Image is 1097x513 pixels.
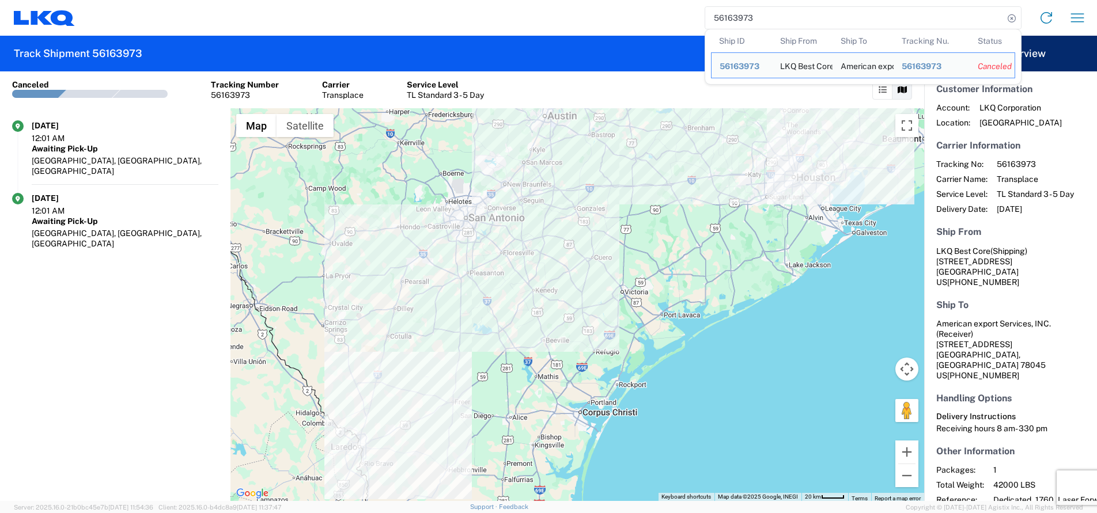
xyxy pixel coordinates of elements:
[936,412,1085,421] h6: Delivery Instructions
[237,504,282,511] span: [DATE] 11:37:47
[936,299,1085,310] h5: Ship To
[936,246,990,256] span: LKQ Best Core
[14,47,142,60] h2: Track Shipment 56163973
[711,29,1021,84] table: Search Results
[720,61,764,71] div: 56163973
[211,90,279,100] div: 56163973
[906,502,1083,512] span: Copyright © [DATE]-[DATE] Agistix Inc., All Rights Reserved
[12,79,49,90] div: Canceled
[833,29,894,52] th: Ship To
[936,117,970,128] span: Location:
[936,140,1085,151] h5: Carrier Information
[718,493,798,500] span: Map data ©2025 Google, INEGI
[947,278,1019,287] span: [PHONE_NUMBER]
[936,480,984,490] span: Total Weight:
[772,29,833,52] th: Ship From
[233,486,271,501] img: Google
[499,503,528,510] a: Feedback
[875,495,921,501] a: Report a map error
[936,174,988,184] span: Carrier Name:
[997,189,1074,199] span: TL Standard 3 - 5 Day
[801,493,848,501] button: Map Scale: 20 km per 37 pixels
[895,399,918,422] button: Drag Pegman onto the map to open Street View
[936,446,1085,457] h5: Other Information
[970,29,1015,52] th: Status
[158,504,282,511] span: Client: 2025.16.0-b4dc8a9
[894,29,970,52] th: Tracking Nu.
[233,486,271,501] a: Open this area in Google Maps (opens a new window)
[936,102,970,113] span: Account:
[211,79,279,90] div: Tracking Number
[805,493,821,500] span: 20 km
[936,246,1085,287] address: [GEOGRAPHIC_DATA] US
[720,62,759,71] span: 56163973
[14,504,153,511] span: Server: 2025.16.0-21b0bc45e7b
[32,228,218,249] div: [GEOGRAPHIC_DATA], [GEOGRAPHIC_DATA], [GEOGRAPHIC_DATA]
[470,503,499,510] a: Support
[936,329,973,339] span: (Receiver)
[895,464,918,487] button: Zoom out
[936,465,984,475] span: Packages:
[407,90,484,100] div: TL Standard 3 - 5 Day
[936,226,1085,237] h5: Ship From
[997,159,1074,169] span: 56163973
[936,204,988,214] span: Delivery Date:
[841,53,886,78] div: American export Services, INC.
[936,319,1051,349] span: American export Services, INC. [STREET_ADDRESS]
[32,155,218,176] div: [GEOGRAPHIC_DATA], [GEOGRAPHIC_DATA], [GEOGRAPHIC_DATA]
[108,504,153,511] span: [DATE] 11:54:36
[711,29,772,52] th: Ship ID
[902,62,941,71] span: 56163973
[936,318,1085,381] address: [GEOGRAPHIC_DATA], [GEOGRAPHIC_DATA] 78045 US
[997,204,1074,214] span: [DATE]
[277,114,334,137] button: Show satellite imagery
[895,440,918,463] button: Zoom in
[895,358,918,381] button: Map camera controls
[780,53,825,78] div: LKQ Best Core
[936,393,1085,404] h5: Handling Options
[852,495,868,501] a: Terms
[32,193,89,203] div: [DATE]
[236,114,277,137] button: Show street map
[947,371,1019,380] span: [PHONE_NUMBER]
[705,7,1004,29] input: Shipment, tracking or reference number
[936,159,988,169] span: Tracking No:
[32,133,89,143] div: 12:01 AM
[322,79,364,90] div: Carrier
[32,143,218,154] div: Awaiting Pick-Up
[936,257,1012,266] span: [STREET_ADDRESS]
[902,61,962,71] div: 56163973
[32,120,89,131] div: [DATE]
[936,495,984,505] span: Reference:
[32,216,218,226] div: Awaiting Pick-Up
[895,114,918,137] button: Toggle fullscreen view
[322,90,364,100] div: Transplace
[407,79,484,90] div: Service Level
[936,83,1085,94] h5: Customer Information
[936,423,1085,434] div: Receiving hours 8 am- 330 pm
[936,189,988,199] span: Service Level:
[990,246,1027,256] span: (Shipping)
[32,206,89,216] div: 12:01 AM
[661,493,711,501] button: Keyboard shortcuts
[997,174,1074,184] span: Transplace
[979,102,1062,113] span: LKQ Corporation
[979,117,1062,128] span: [GEOGRAPHIC_DATA]
[978,61,1007,71] div: Canceled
